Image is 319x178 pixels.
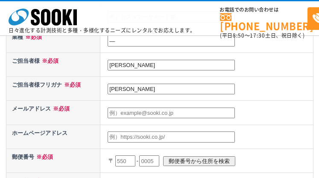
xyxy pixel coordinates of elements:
input: 0005 [139,155,159,166]
a: [PHONE_NUMBER] [220,13,307,31]
input: 例）ソーキ タロウ [108,84,235,95]
span: (平日 ～ 土日、祝日除く) [220,32,304,39]
input: 例）https://sooki.co.jp/ [108,131,235,143]
th: ホームページアドレス [6,125,100,149]
span: ※必須 [34,154,53,160]
span: ※必須 [23,34,42,40]
span: 8:50 [233,32,245,39]
th: ご担当者様 [6,53,100,77]
th: メールアドレス [6,101,100,125]
input: 業種不明の場合、事業内容を記載ください [108,35,235,47]
input: 例）example@sooki.co.jp [108,108,235,119]
th: 業種 [6,29,100,53]
p: 〒 - [108,152,311,170]
span: ※必須 [51,105,70,112]
input: 550 [115,155,135,166]
th: 郵便番号 [6,149,100,172]
input: 郵便番号から住所を検索 [163,156,235,166]
span: ※必須 [62,82,81,88]
p: 日々進化する計測技術と多種・多様化するニーズにレンタルでお応えします。 [9,28,196,33]
span: ※必須 [40,58,59,64]
th: ご担当者様フリガナ [6,77,100,101]
span: お電話でのお問い合わせは [220,7,307,12]
span: 17:30 [250,32,265,39]
input: 例）創紀 太郎 [108,60,235,71]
